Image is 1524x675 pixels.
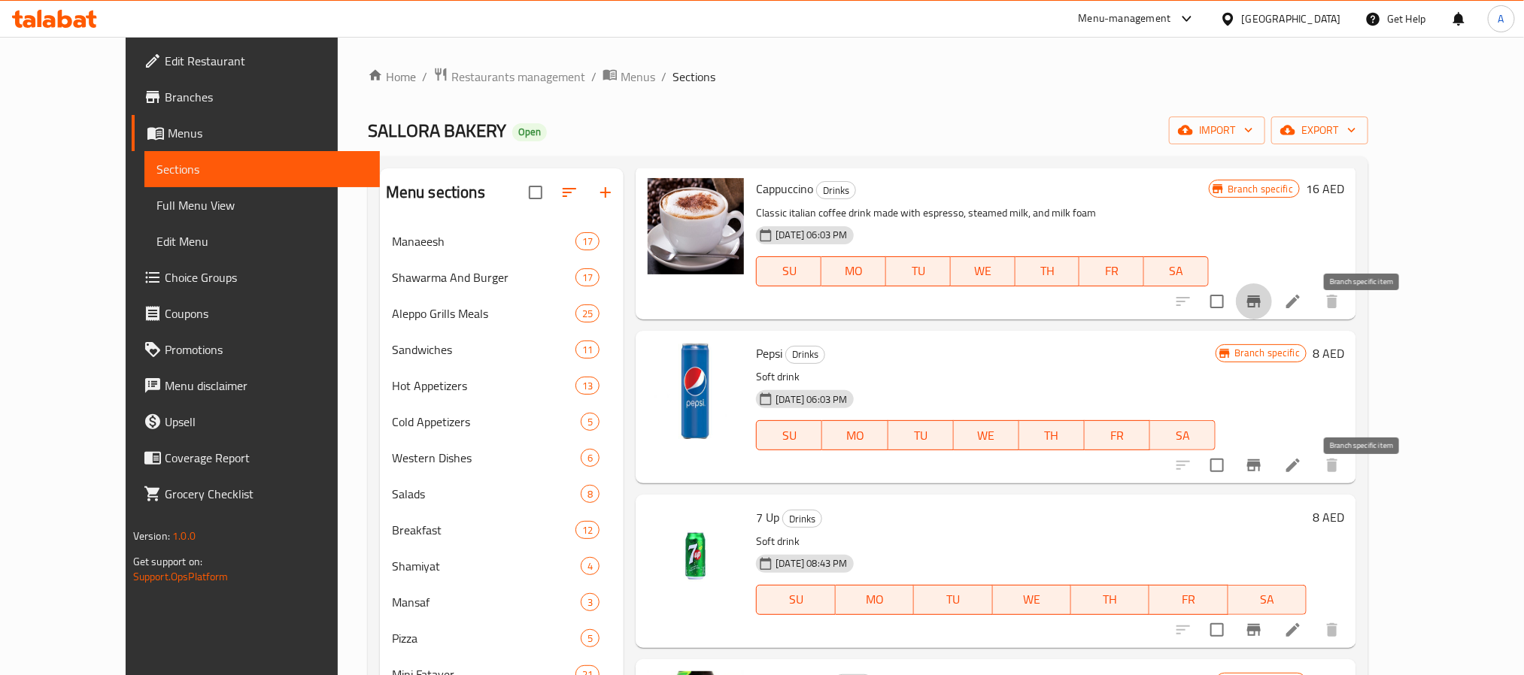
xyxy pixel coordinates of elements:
button: MO [821,256,886,286]
a: Grocery Checklist [132,476,380,512]
div: Salads [392,485,581,503]
div: items [581,485,600,503]
span: [DATE] 06:03 PM [770,228,853,242]
a: Menus [603,67,655,86]
div: Pizza5 [380,620,624,656]
span: Grocery Checklist [165,485,368,503]
button: Branch-specific-item [1236,612,1272,648]
li: / [591,68,597,86]
a: Branches [132,79,380,115]
div: items [575,304,600,322]
span: Coupons [165,304,368,322]
button: FR [1079,256,1144,286]
span: FR [1085,260,1138,282]
span: Edit Restaurant [165,52,368,70]
button: FR [1149,585,1228,615]
span: Mansaf [392,593,581,611]
span: [DATE] 06:03 PM [770,392,853,407]
span: Upsell [165,413,368,431]
a: Choice Groups [132,259,380,295]
span: 6 [581,451,599,465]
button: SA [1150,420,1216,450]
span: Hot Appetizers [392,377,575,395]
span: Select all sections [520,177,551,208]
span: 8 [581,487,599,501]
div: items [575,232,600,250]
span: SU [763,260,815,282]
span: MO [827,260,880,282]
div: items [575,268,600,286]
div: Aleppo Grills Meals25 [380,295,624,331]
div: Aleppo Grills Meals [392,304,575,322]
span: [DATE] 08:43 PM [770,556,853,571]
div: Mansaf3 [380,584,624,620]
span: SA [1234,589,1301,610]
div: Pizza [392,629,581,647]
button: TU [888,420,954,450]
span: Select to update [1201,286,1233,317]
span: 3 [581,595,599,610]
a: Edit menu item [1284,621,1302,639]
a: Full Menu View [144,187,380,223]
span: SA [1150,260,1203,282]
div: Drinks [785,346,825,364]
a: Restaurants management [433,67,585,86]
span: 1.0.0 [172,526,196,546]
button: SA [1228,585,1307,615]
span: 7 Up [756,506,779,528]
span: TU [892,260,945,282]
span: SALLORA BAKERY [368,114,506,147]
div: Salads8 [380,476,624,512]
span: Full Menu View [156,196,368,214]
h2: Menu sections [386,181,485,204]
div: Sandwiches11 [380,331,624,368]
span: WE [960,425,1013,446]
span: 5 [581,631,599,646]
a: Promotions [132,331,380,368]
button: WE [993,585,1071,615]
span: Coverage Report [165,449,368,467]
p: Soft drink [756,532,1307,551]
span: TU [920,589,986,610]
span: TH [1077,589,1143,610]
span: Shawarma And Burger [392,268,575,286]
span: TH [1022,260,1074,282]
span: 17 [576,271,599,285]
button: TH [1071,585,1149,615]
div: Menu-management [1079,10,1171,28]
h6: 16 AED [1306,178,1344,199]
a: Upsell [132,404,380,440]
button: MO [836,585,914,615]
button: export [1271,117,1368,144]
div: items [575,341,600,359]
button: Branch-specific-item [1236,447,1272,483]
a: Coupons [132,295,380,331]
span: Western Dishes [392,449,581,467]
span: Drinks [786,346,824,363]
span: Get support on: [133,552,202,571]
img: 7 Up [648,507,744,603]
button: TU [886,256,951,286]
span: import [1181,121,1253,140]
span: TU [894,425,948,446]
a: Home [368,68,416,86]
button: TU [914,585,992,615]
span: Sections [672,68,715,86]
span: WE [957,260,1009,282]
button: Branch-specific-item [1236,283,1272,319]
span: Cappuccino [756,177,813,200]
span: Open [512,126,547,138]
div: Breakfast12 [380,512,624,548]
span: Drinks [783,510,821,528]
div: Open [512,123,547,141]
a: Menu disclaimer [132,368,380,404]
div: [GEOGRAPHIC_DATA] [1242,11,1341,27]
button: delete [1314,447,1350,483]
span: FR [1155,589,1222,610]
span: FR [1091,425,1144,446]
span: 17 [576,235,599,249]
button: delete [1314,612,1350,648]
span: 25 [576,307,599,321]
